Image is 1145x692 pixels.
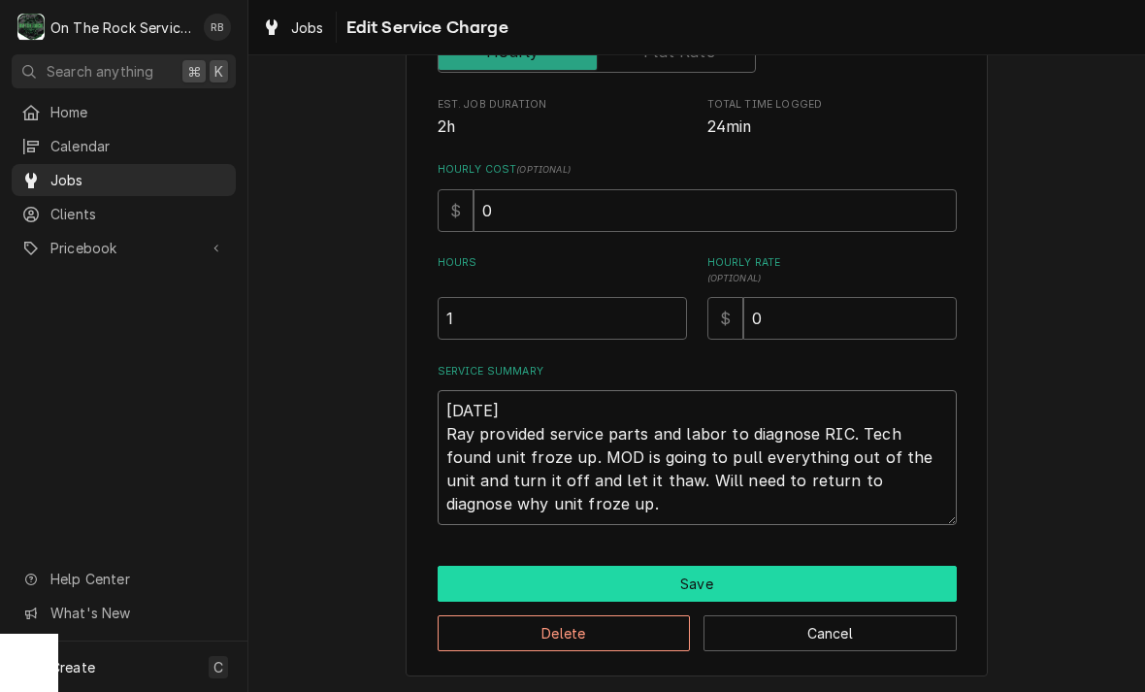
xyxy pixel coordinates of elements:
[341,15,508,41] span: Edit Service Charge
[50,136,226,156] span: Calendar
[438,255,687,340] div: [object Object]
[438,115,687,139] span: Est. Job Duration
[50,170,226,190] span: Jobs
[50,569,224,589] span: Help Center
[50,238,197,258] span: Pricebook
[12,232,236,264] a: Go to Pricebook
[703,615,957,651] button: Cancel
[17,14,45,41] div: O
[438,255,687,286] label: Hours
[12,563,236,595] a: Go to Help Center
[438,566,957,602] div: Button Group Row
[438,189,474,232] div: $
[516,164,571,175] span: ( optional )
[204,14,231,41] div: RB
[12,597,236,629] a: Go to What's New
[204,14,231,41] div: Ray Beals's Avatar
[707,297,743,340] div: $
[214,61,223,82] span: K
[213,657,223,677] span: C
[438,602,957,651] div: Button Group Row
[12,164,236,196] a: Jobs
[291,17,324,38] span: Jobs
[50,603,224,623] span: What's New
[707,255,957,286] label: Hourly Rate
[438,615,691,651] button: Delete
[12,96,236,128] a: Home
[707,97,957,113] span: Total Time Logged
[47,61,153,82] span: Search anything
[707,97,957,139] div: Total Time Logged
[707,273,762,283] span: ( optional )
[707,117,752,136] span: 24min
[438,566,957,602] button: Save
[438,162,957,178] label: Hourly Cost
[12,54,236,88] button: Search anything⌘K
[438,364,957,379] label: Service Summary
[707,255,957,340] div: [object Object]
[438,364,957,525] div: Service Summary
[438,566,957,651] div: Button Group
[50,102,226,122] span: Home
[438,390,957,525] textarea: [DATE] Ray provided service parts and labor to diagnose RIC. Tech found unit froze up. MOD is goi...
[438,117,455,136] span: 2h
[50,17,193,38] div: On The Rock Services
[50,204,226,224] span: Clients
[187,61,201,82] span: ⌘
[12,198,236,230] a: Clients
[17,14,45,41] div: On The Rock Services's Avatar
[50,659,95,676] span: Create
[254,12,332,44] a: Jobs
[438,162,957,231] div: Hourly Cost
[12,130,236,162] a: Calendar
[707,115,957,139] span: Total Time Logged
[438,97,687,113] span: Est. Job Duration
[438,97,687,139] div: Est. Job Duration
